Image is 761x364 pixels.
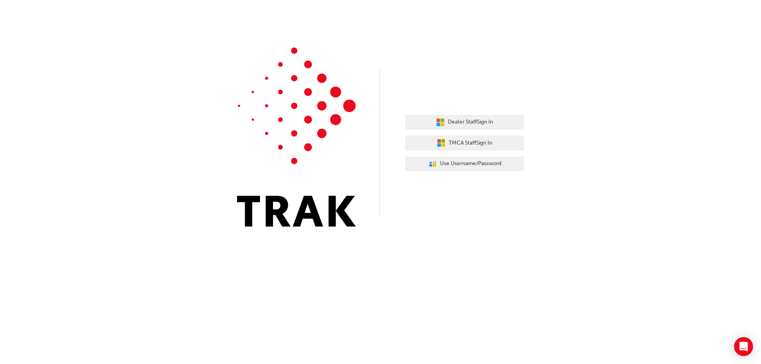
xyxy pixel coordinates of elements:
button: TMCA StaffSign In [405,135,524,151]
button: Dealer StaffSign In [405,115,524,130]
span: Dealer Staff Sign In [448,118,493,127]
span: TMCA Staff Sign In [449,139,492,148]
div: Open Intercom Messenger [734,337,753,356]
img: Trak [237,48,356,227]
span: Use Username/Password [440,159,501,168]
button: Use Username/Password [405,156,524,172]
